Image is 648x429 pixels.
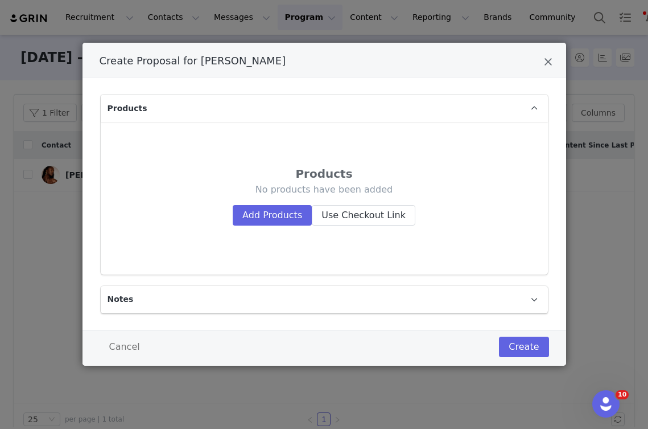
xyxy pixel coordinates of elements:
div: Products [133,165,516,182]
iframe: Intercom live chat [592,390,620,418]
button: Close [544,56,552,70]
p: No products have been added [133,183,516,196]
span: Products [108,103,147,115]
button: Use Checkout Link [312,205,415,226]
button: Cancel [100,337,150,357]
button: Add Products [233,205,312,226]
span: Notes [108,293,134,305]
div: Create Proposal for Okwukwe Oji [82,43,566,365]
span: Create Proposal for [PERSON_NAME] [100,55,286,67]
span: 10 [616,390,629,399]
button: Create [499,337,548,357]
